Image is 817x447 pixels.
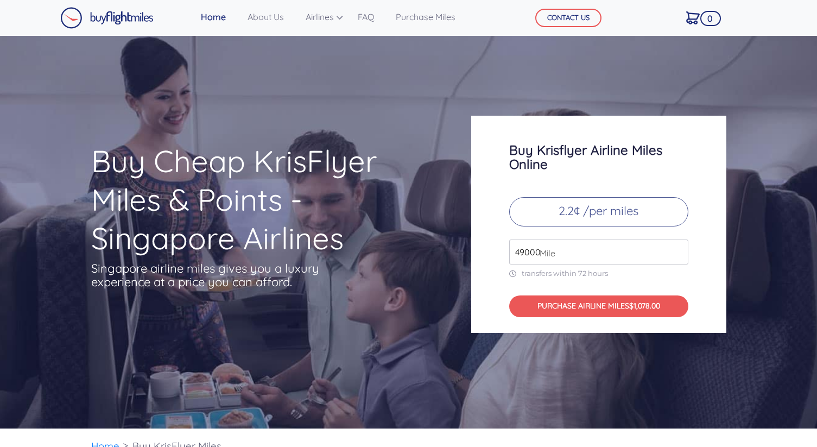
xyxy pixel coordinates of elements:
a: Airlines [301,6,340,28]
img: Buy Flight Miles Logo [60,7,154,29]
h3: Buy Krisflyer Airline Miles Online [509,143,688,171]
img: Cart [686,11,700,24]
span: $1,078.00 [629,301,660,311]
h1: Buy Cheap KrisFlyer Miles & Points - Singapore Airlines [91,142,429,257]
a: Home [197,6,230,28]
a: About Us [243,6,288,28]
button: CONTACT US [535,9,601,27]
span: Mile [534,247,555,260]
p: Singapore airline miles gives you a luxury experience at a price you can afford. [91,262,335,289]
a: Purchase Miles [391,6,460,28]
p: 2.2¢ /per miles [509,197,688,226]
span: 0 [700,11,720,26]
p: transfers within 72 hours [509,269,688,278]
a: 0 [682,6,704,29]
a: Buy Flight Miles Logo [60,4,154,32]
button: PURCHASE AIRLINE MILES$1,078.00 [509,295,688,318]
a: FAQ [353,6,378,28]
